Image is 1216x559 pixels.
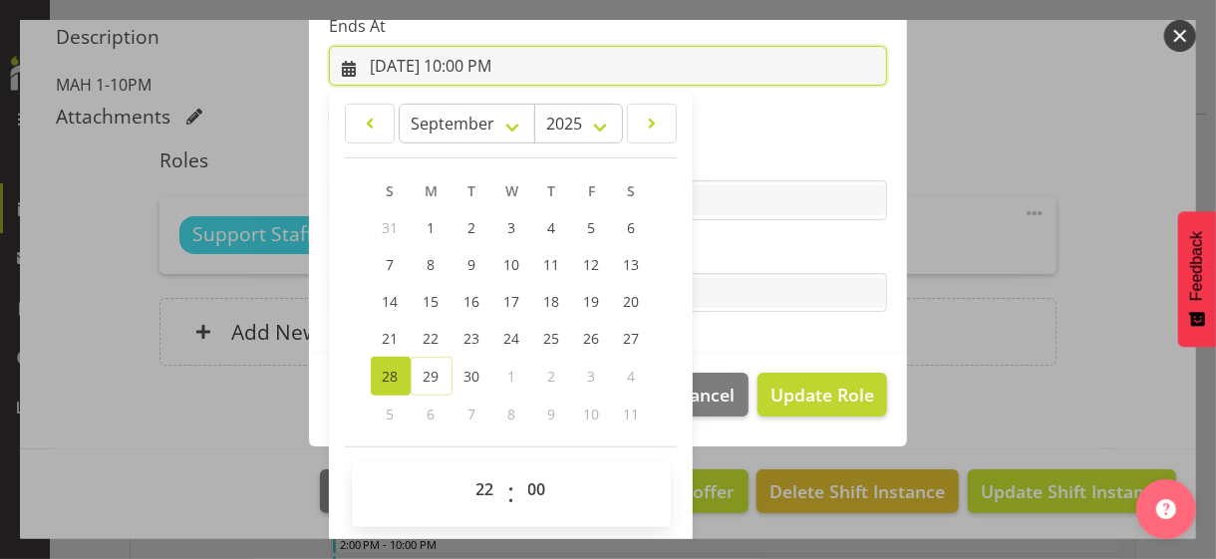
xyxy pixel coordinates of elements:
[532,283,572,320] a: 18
[548,405,556,423] span: 9
[468,405,476,423] span: 7
[572,283,612,320] a: 19
[387,405,395,423] span: 5
[425,181,438,200] span: M
[453,209,492,246] a: 2
[411,357,453,396] a: 29
[383,218,399,237] span: 31
[1178,211,1216,347] button: Feedback - Show survey
[383,367,399,386] span: 28
[383,329,399,348] span: 21
[508,367,516,386] span: 1
[548,218,556,237] span: 4
[770,382,874,408] span: Update Role
[371,283,411,320] a: 14
[492,320,532,357] a: 24
[504,255,520,274] span: 10
[424,292,440,311] span: 15
[453,246,492,283] a: 9
[508,218,516,237] span: 3
[468,218,476,237] span: 2
[612,283,652,320] a: 20
[680,382,736,408] span: Cancel
[411,209,453,246] a: 1
[453,357,492,396] a: 30
[612,246,652,283] a: 13
[504,329,520,348] span: 24
[428,405,436,423] span: 6
[453,320,492,357] a: 23
[468,181,476,200] span: T
[544,292,560,311] span: 18
[464,292,480,311] span: 16
[548,181,556,200] span: T
[387,181,395,200] span: S
[544,255,560,274] span: 11
[572,209,612,246] a: 5
[758,373,887,417] button: Update Role
[532,246,572,283] a: 11
[532,320,572,357] a: 25
[666,373,748,417] button: Cancel
[504,292,520,311] span: 17
[464,329,480,348] span: 23
[572,320,612,357] a: 26
[588,367,596,386] span: 3
[624,255,640,274] span: 13
[411,246,453,283] a: 8
[411,320,453,357] a: 22
[464,367,480,386] span: 30
[584,329,600,348] span: 26
[329,46,887,86] input: Click to select...
[624,405,640,423] span: 11
[424,367,440,386] span: 29
[492,246,532,283] a: 10
[492,283,532,320] a: 17
[612,320,652,357] a: 27
[428,218,436,237] span: 1
[492,209,532,246] a: 3
[548,367,556,386] span: 2
[387,255,395,274] span: 7
[411,283,453,320] a: 15
[383,292,399,311] span: 14
[588,181,595,200] span: F
[624,292,640,311] span: 20
[584,405,600,423] span: 10
[453,283,492,320] a: 16
[1188,231,1206,301] span: Feedback
[428,255,436,274] span: 8
[584,292,600,311] span: 19
[572,246,612,283] a: 12
[508,405,516,423] span: 8
[628,181,636,200] span: S
[584,255,600,274] span: 12
[507,469,514,519] span: :
[505,181,518,200] span: W
[424,329,440,348] span: 22
[329,14,887,38] label: Ends At
[371,246,411,283] a: 7
[624,329,640,348] span: 27
[468,255,476,274] span: 9
[371,320,411,357] a: 21
[628,367,636,386] span: 4
[544,329,560,348] span: 25
[371,357,411,396] a: 28
[628,218,636,237] span: 6
[1156,499,1176,519] img: help-xxl-2.png
[532,209,572,246] a: 4
[612,209,652,246] a: 6
[588,218,596,237] span: 5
